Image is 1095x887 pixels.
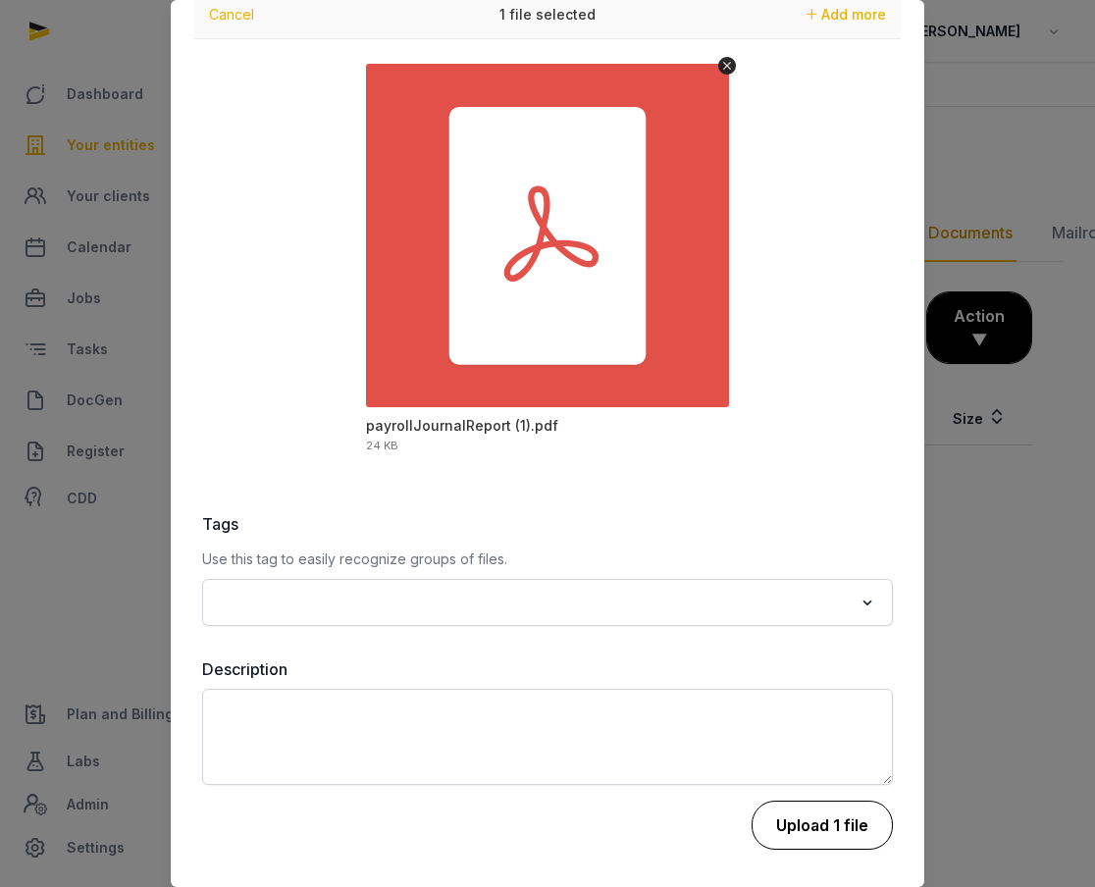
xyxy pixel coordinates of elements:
[718,57,736,75] button: Remove file
[203,1,260,28] button: Cancel
[821,6,886,23] span: Add more
[214,589,853,616] input: Search for option
[366,416,558,436] div: payrollJournalReport (1).pdf
[202,512,893,536] label: Tags
[799,1,894,28] button: Add more files
[202,657,893,681] label: Description
[752,801,893,850] button: Upload 1 file
[366,441,398,451] div: 24 KB
[212,585,883,620] div: Search for option
[202,548,893,571] p: Use this tag to easily recognize groups of files.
